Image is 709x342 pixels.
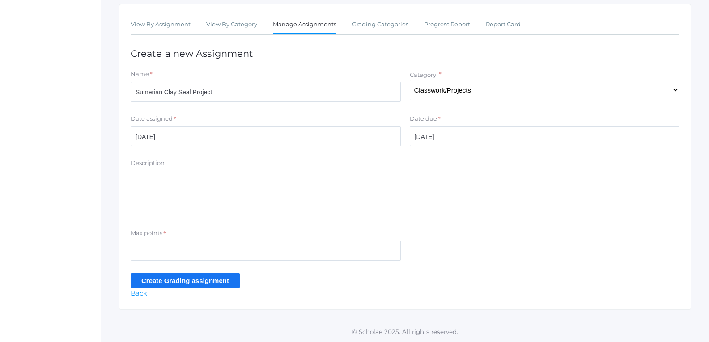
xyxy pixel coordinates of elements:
label: Category [410,71,436,78]
p: © Scholae 2025. All rights reserved. [101,327,709,336]
a: Back [131,289,147,297]
a: View By Assignment [131,16,191,34]
label: Description [131,159,165,168]
input: Create Grading assignment [131,273,240,288]
a: Report Card [486,16,521,34]
h1: Create a new Assignment [131,48,679,59]
label: Date assigned [131,114,173,123]
a: Grading Categories [352,16,408,34]
a: Progress Report [424,16,470,34]
label: Max points [131,229,162,238]
label: Name [131,70,149,79]
label: Date due [410,114,437,123]
a: View By Category [206,16,257,34]
a: Manage Assignments [273,16,336,35]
